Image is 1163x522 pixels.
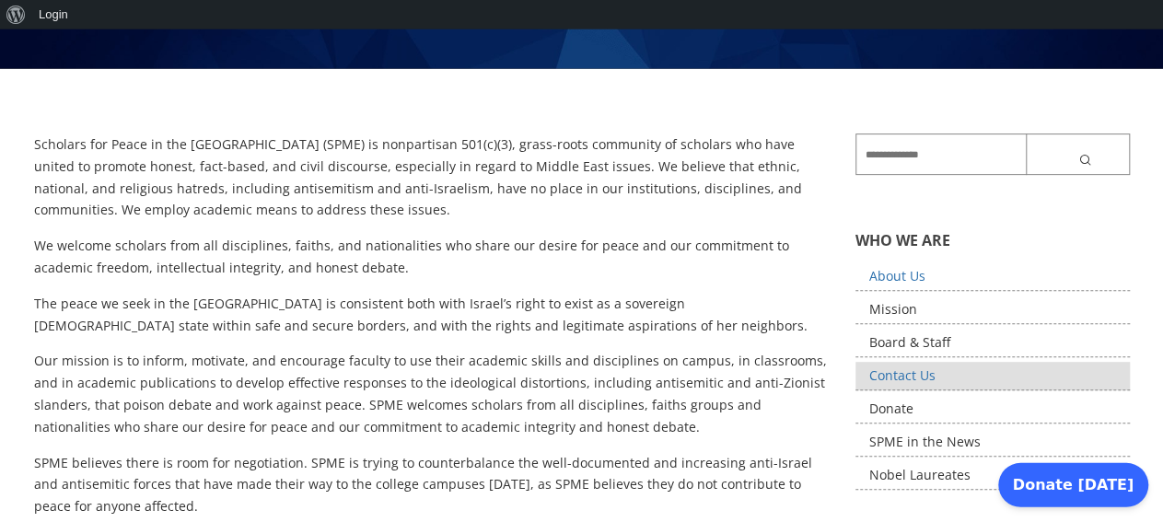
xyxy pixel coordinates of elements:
a: Board & Staff [855,329,1130,357]
a: Donate [855,395,1130,423]
p: The peace we seek in the [GEOGRAPHIC_DATA] is consistent both with Israel’s right to exist as a s... [34,293,829,337]
p: SPME believes there is room for negotiation. SPME is trying to counterbalance the well-documented... [34,452,829,517]
p: Scholars for Peace in the [GEOGRAPHIC_DATA] (SPME) is nonpartisan 501(c)(3), grass-roots communit... [34,133,829,221]
a: About Us [855,262,1130,291]
a: Contact Us [855,362,1130,390]
p: We welcome scholars from all disciplines, faiths, and nationalities who share our desire for peac... [34,235,829,279]
h5: WHO WE ARE [855,230,1130,250]
a: Nobel Laureates [855,461,1130,490]
a: Mission [855,296,1130,324]
a: SPME in the News [855,428,1130,457]
p: Our mission is to inform, motivate, and encourage faculty to use their academic skills and discip... [34,350,829,437]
